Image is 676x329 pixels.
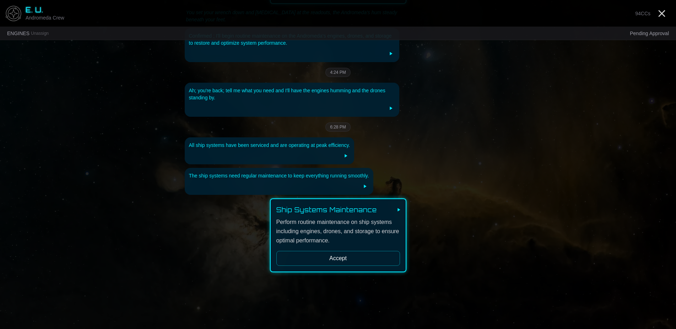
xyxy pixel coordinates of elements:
[632,9,653,18] button: 94CCs
[394,205,403,214] button: Play
[386,49,395,58] button: Play
[26,5,43,14] span: E. U.
[386,104,395,113] button: Play
[630,30,669,37] div: Pending Approval
[276,218,400,245] p: Perform routine maintenance on ship systems including engines, drones, and storage to ensure opti...
[26,15,64,21] span: Andromeda Crew
[325,68,351,77] div: 4:24 PM
[31,31,49,36] button: Unassign
[656,8,667,19] a: Close
[635,11,650,16] span: 94 CCs
[325,122,351,132] div: 6:28 PM
[341,152,350,160] button: Play
[189,87,395,101] div: Ah; you're back; tell me what you need and I'll have the engines humming and the drones standing by.
[189,172,369,179] div: The ship systems need regular maintenance to keep everything running smoothly.
[7,30,49,37] div: ENGINES
[361,182,369,191] button: Play
[3,3,24,24] img: menu
[276,251,400,266] button: Accept
[189,142,350,149] div: All ship systems have been serviced and are operating at peak efficiency.
[276,205,394,215] h3: Ship Systems Maintenance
